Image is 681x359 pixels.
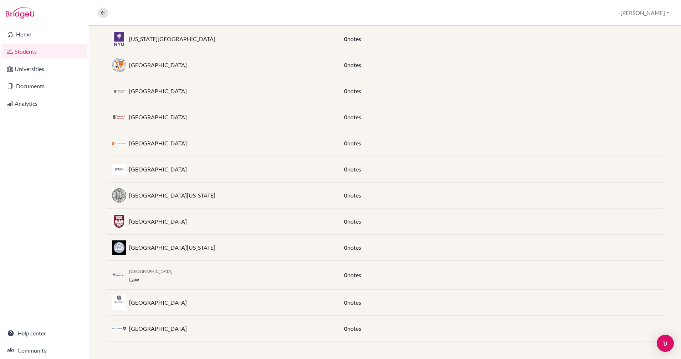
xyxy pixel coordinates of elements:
a: Analytics [1,96,87,111]
span: 0 [344,271,347,278]
span: 0 [344,299,347,306]
img: us_ill_l_fdlyzs.jpeg [112,240,126,255]
span: notes [347,166,361,173]
img: us_syr_y0bt24mb.jpeg [112,142,126,145]
span: 0 [344,192,347,199]
p: [GEOGRAPHIC_DATA] [129,113,187,121]
span: 0 [344,140,347,146]
span: 0 [344,325,347,332]
span: notes [347,244,361,251]
span: 0 [344,114,347,120]
img: Bridge-U [6,7,34,19]
span: 0 [344,218,347,225]
div: Law [129,266,173,284]
span: [GEOGRAPHIC_DATA] [129,269,173,274]
img: us_tuf_u7twck0u.jpeg [112,164,126,175]
span: 0 [344,88,347,94]
img: us_oxy_32xg2m2k.jpeg [112,58,126,72]
span: 0 [344,61,347,68]
span: notes [347,61,361,68]
a: Students [1,44,87,59]
img: us_chi_ydljqlxo.jpeg [112,214,126,229]
p: [GEOGRAPHIC_DATA] [129,324,187,333]
p: [GEOGRAPHIC_DATA] [129,217,187,226]
span: 0 [344,244,347,251]
p: [US_STATE][GEOGRAPHIC_DATA] [129,35,215,43]
img: gb_o33_zjrfqzea.png [112,273,126,278]
a: Help center [1,326,87,340]
span: notes [347,114,361,120]
p: [GEOGRAPHIC_DATA] [129,165,187,174]
p: [GEOGRAPHIC_DATA] [129,87,187,95]
a: Community [1,343,87,358]
p: [GEOGRAPHIC_DATA][US_STATE] [129,191,215,200]
span: 0 [344,166,347,173]
span: 0 [344,35,347,42]
span: notes [347,192,361,199]
img: us_nyu_mu3e0q99.jpeg [112,32,126,46]
a: Home [1,27,87,41]
span: notes [347,218,361,225]
p: [GEOGRAPHIC_DATA] [129,61,187,69]
span: notes [347,299,361,306]
img: us_cal_z3xehhiu.jpeg [112,188,126,203]
span: notes [347,35,361,42]
a: Universities [1,62,87,76]
span: notes [347,140,361,146]
a: Documents [1,79,87,93]
span: notes [347,271,361,278]
p: [GEOGRAPHIC_DATA] [129,139,187,148]
img: us_sta_ct1zminj.png [112,114,126,120]
span: notes [347,325,361,332]
div: Open Intercom Messenger [657,335,674,352]
button: [PERSON_NAME] [617,6,672,20]
p: [GEOGRAPHIC_DATA] [129,298,187,307]
span: notes [347,88,361,94]
img: us_yal_q1005f1x.png [112,327,126,330]
img: us_roc_ajs59nxu.jpeg [112,295,126,310]
img: us_pri_gyvyi63o.png [112,89,126,93]
p: [GEOGRAPHIC_DATA][US_STATE] [129,243,215,252]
